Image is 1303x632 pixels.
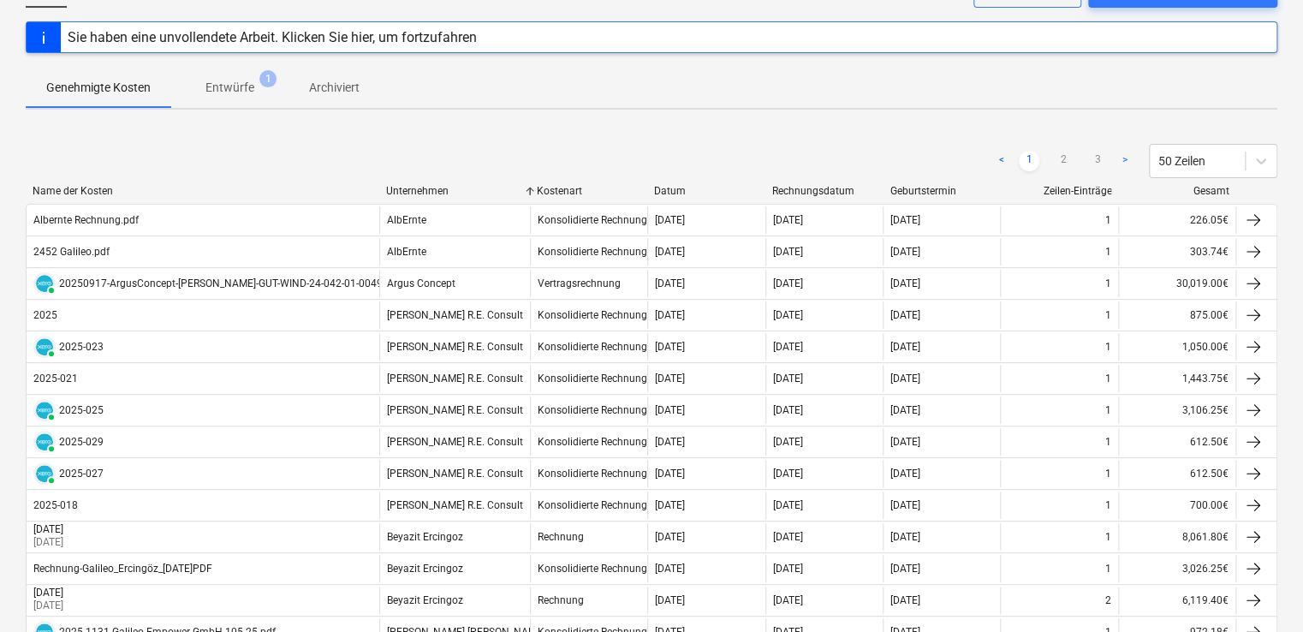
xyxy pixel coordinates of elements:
[205,79,254,97] p: Entwürfe
[387,531,463,543] div: Beyazit Ercingoz
[33,214,139,226] div: Albernte Rechnung.pdf
[773,277,803,289] div: [DATE]
[1105,246,1111,258] div: 1
[36,275,53,292] img: xero.svg
[1105,373,1111,385] div: 1
[538,436,647,448] div: Konsolidierte Rechnung
[1118,333,1235,361] div: 1,050.00€
[773,309,803,321] div: [DATE]
[33,535,67,550] p: [DATE]
[773,404,803,416] div: [DATE]
[1118,492,1235,519] div: 700.00€
[387,373,523,385] div: [PERSON_NAME] R.E. Consult
[1118,396,1235,424] div: 3,106.25€
[387,277,455,289] div: Argus Concept
[1105,563,1111,575] div: 1
[773,531,803,543] div: [DATE]
[890,594,920,606] div: [DATE]
[387,214,426,226] div: AlbErnte
[259,70,277,87] span: 1
[1115,151,1135,171] a: Next page
[538,499,647,511] div: Konsolidierte Rechnung
[773,563,803,575] div: [DATE]
[1105,404,1111,416] div: 1
[538,373,647,385] div: Konsolidierte Rechnung
[387,341,523,353] div: [PERSON_NAME] R.E. Consult
[387,309,523,321] div: [PERSON_NAME] R.E. Consult
[773,468,803,480] div: [DATE]
[655,594,685,606] div: [DATE]
[59,341,104,353] div: 2025-023
[1118,238,1235,265] div: 303.74€
[1105,277,1111,289] div: 1
[1105,341,1111,353] div: 1
[1019,151,1039,171] a: Page 1 is your current page
[890,309,920,321] div: [DATE]
[655,563,685,575] div: [DATE]
[890,277,920,289] div: [DATE]
[68,29,477,45] div: Sie haben eine unvollendete Arbeit. Klicken Sie hier, um fortzufahren
[1105,594,1111,606] div: 2
[36,465,53,482] img: xero.svg
[387,246,426,258] div: AlbErnte
[772,185,877,197] div: Rechnungsdatum
[1118,523,1235,551] div: 8,061.80€
[387,563,463,575] div: Beyazit Ercingoz
[991,151,1012,171] a: Previous page
[890,499,920,511] div: [DATE]
[33,599,67,613] p: [DATE]
[33,431,56,453] div: Die Rechnung wurde mit Xero synchronisiert und ihr Status ist derzeit PAID
[1008,185,1112,197] div: Zeilen-Einträge
[36,338,53,355] img: xero.svg
[59,436,104,448] div: 2025-029
[538,246,647,258] div: Konsolidierte Rechnung
[538,341,647,353] div: Konsolidierte Rechnung
[538,309,647,321] div: Konsolidierte Rechnung
[33,336,56,358] div: Die Rechnung wurde mit Xero synchronisiert und ihr Status ist derzeit PAID
[773,373,803,385] div: [DATE]
[1118,587,1235,614] div: 6,119.40€
[59,277,401,289] div: 20250917-ArgusConcept-[PERSON_NAME]-GUT-WIND-24-042-01-0049.pdf
[655,341,685,353] div: [DATE]
[538,563,647,575] div: Konsolidierte Rechnung
[1105,214,1111,226] div: 1
[1118,460,1235,487] div: 612.50€
[1118,301,1235,329] div: 875.00€
[1087,151,1108,171] a: Page 3
[655,214,685,226] div: [DATE]
[33,587,63,599] div: [DATE]
[33,373,78,385] div: 2025-021
[33,563,212,575] div: Rechnung-Galileo_Ercingöz_[DATE]PDF
[1118,555,1235,582] div: 3,026.25€
[36,433,53,450] img: xero.svg
[654,185,759,197] div: Datum
[33,246,110,258] div: 2452 Galileo.pdf
[387,436,523,448] div: [PERSON_NAME] R.E. Consult
[33,272,56,295] div: Die Rechnung wurde mit Xero synchronisiert und ihr Status ist derzeit PAID
[773,246,803,258] div: [DATE]
[387,468,523,480] div: [PERSON_NAME] R.E. Consult
[890,214,920,226] div: [DATE]
[655,436,685,448] div: [DATE]
[890,531,920,543] div: [DATE]
[655,277,685,289] div: [DATE]
[33,523,63,535] div: [DATE]
[46,79,151,97] p: Genehmigte Kosten
[387,499,523,511] div: [PERSON_NAME] R.E. Consult
[655,309,685,321] div: [DATE]
[1053,151,1074,171] a: Page 2
[1118,206,1235,234] div: 226.05€
[890,246,920,258] div: [DATE]
[1105,499,1111,511] div: 1
[538,277,621,289] div: Vertragsrechnung
[655,531,685,543] div: [DATE]
[889,185,994,197] div: Geburtstermin
[538,468,647,480] div: Konsolidierte Rechnung
[33,309,57,321] div: 2025
[773,341,803,353] div: [DATE]
[538,404,647,416] div: Konsolidierte Rechnung
[773,436,803,448] div: [DATE]
[538,594,584,606] div: Rechnung
[1118,365,1235,392] div: 1,443.75€
[33,462,56,485] div: Die Rechnung wurde mit Xero synchronisiert und ihr Status ist derzeit PAID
